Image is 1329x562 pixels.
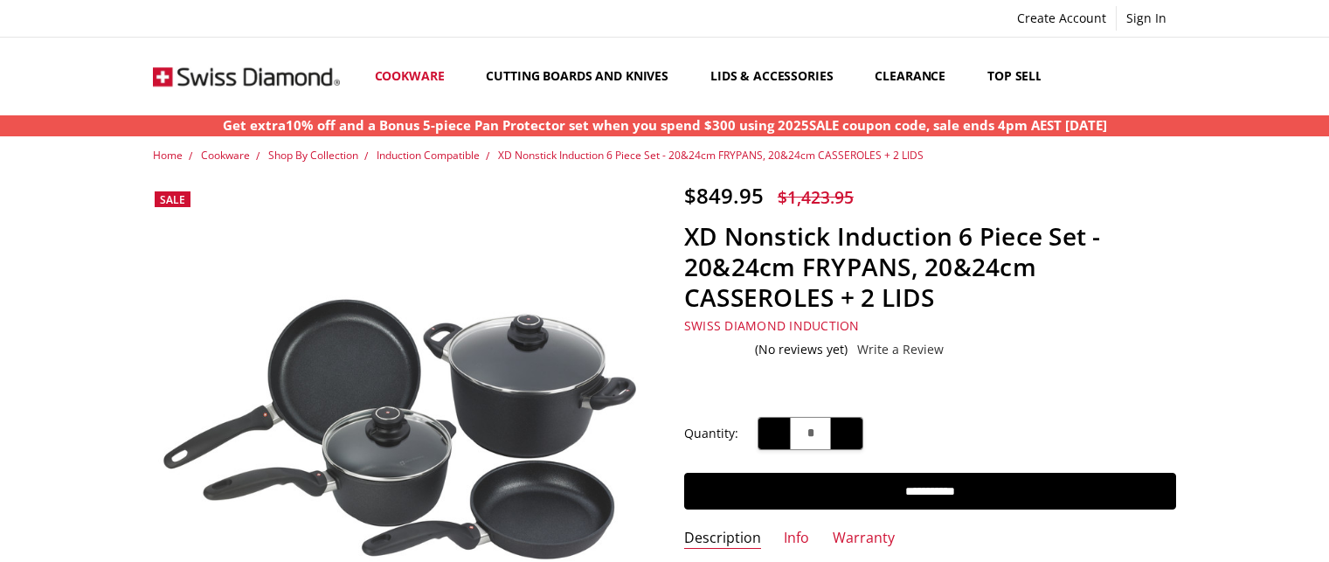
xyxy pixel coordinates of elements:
span: (No reviews yet) [755,343,848,357]
label: Quantity: [684,424,738,443]
a: Clearance [860,38,973,115]
span: $1,423.95 [778,185,854,209]
span: Sale [160,192,185,207]
a: Info [784,529,809,549]
a: Cookware [360,38,472,115]
span: $849.95 [684,181,764,210]
h1: XD Nonstick Induction 6 Piece Set - 20&24cm FRYPANS, 20&24cm CASSEROLES + 2 LIDS [684,221,1176,313]
a: Cutting boards and knives [471,38,696,115]
a: Create Account [1007,6,1116,31]
a: Cookware [201,148,250,163]
a: Shop By Collection [268,148,358,163]
a: Warranty [833,529,895,549]
a: Description [684,529,761,549]
p: Get extra10% off and a Bonus 5-piece Pan Protector set when you spend $300 using 2025SALE coupon ... [223,115,1107,135]
a: Write a Review [857,343,944,357]
img: Free Shipping On Every Order [153,39,340,114]
a: Top Sellers [973,38,1078,115]
a: Home [153,148,183,163]
a: Sign In [1117,6,1176,31]
a: Lids & Accessories [696,38,860,115]
a: Induction Compatible [377,148,480,163]
a: XD Nonstick Induction 6 Piece Set - 20&24cm FRYPANS, 20&24cm CASSEROLES + 2 LIDS [498,148,924,163]
a: Swiss Diamond Induction [684,317,860,334]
